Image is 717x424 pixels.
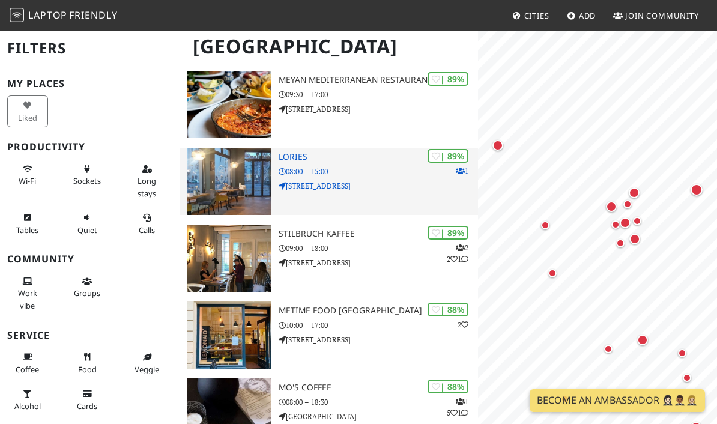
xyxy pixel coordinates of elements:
button: Alcohol [7,384,48,416]
p: 09:30 – 17:00 [279,89,478,100]
p: [STREET_ADDRESS] [279,334,478,345]
h3: metime food [GEOGRAPHIC_DATA] [279,306,478,316]
a: metime food Berlin | 88% 2 metime food [GEOGRAPHIC_DATA] 10:00 – 17:00 [STREET_ADDRESS] [180,301,479,369]
div: Map marker [622,181,646,205]
div: Map marker [599,195,623,219]
div: Map marker [533,213,557,237]
h3: Mo's Coffee [279,383,478,393]
a: Become an Ambassador 🤵🏻‍♀️🤵🏾‍♂️🤵🏼‍♀️ [530,389,705,412]
p: 09:00 – 18:00 [279,243,478,254]
div: Map marker [670,341,694,365]
p: 2 2 1 [447,242,468,265]
button: Veggie [127,347,168,379]
span: Stable Wi-Fi [19,175,36,186]
button: Coffee [7,347,48,379]
p: 1 [456,165,468,177]
span: Laptop [28,8,67,22]
div: Map marker [604,213,628,237]
p: 2 [458,319,468,330]
p: 08:00 – 18:30 [279,396,478,408]
button: Wi-Fi [7,159,48,191]
span: Join Community [625,10,699,21]
div: Map marker [608,231,632,255]
a: Meyan Mediterranean Restaurant | 89% Meyan Mediterranean Restaurant 09:30 – 17:00 [STREET_ADDRESS] [180,71,479,138]
h3: Service [7,330,172,341]
h3: Community [7,253,172,265]
p: [STREET_ADDRESS] [279,103,478,115]
img: Meyan Mediterranean Restaurant [187,71,272,138]
h3: Stilbruch Kaffee [279,229,478,239]
h1: [GEOGRAPHIC_DATA] [183,30,476,63]
button: Work vibe [7,271,48,315]
button: Long stays [127,159,168,203]
h3: My Places [7,78,172,89]
span: Veggie [135,364,159,375]
div: Map marker [625,209,649,233]
div: Map marker [623,227,647,251]
span: Coffee [16,364,39,375]
div: Map marker [631,328,655,352]
span: Cities [524,10,549,21]
span: Credit cards [77,401,97,411]
span: Power sockets [73,175,101,186]
div: Map marker [486,133,510,157]
div: Map marker [540,261,564,285]
button: Calls [127,208,168,240]
div: | 89% [428,72,468,86]
a: LaptopFriendly LaptopFriendly [10,5,118,26]
span: Friendly [69,8,117,22]
h3: Meyan Mediterranean Restaurant [279,75,478,85]
div: Map marker [596,337,620,361]
div: Map marker [685,178,709,202]
div: | 88% [428,380,468,393]
p: [STREET_ADDRESS] [279,257,478,268]
img: metime food Berlin [187,301,272,369]
p: [GEOGRAPHIC_DATA] [279,411,478,422]
a: Join Community [608,5,704,26]
p: 10:00 – 17:00 [279,320,478,331]
button: Food [67,347,108,379]
h3: Lories [279,152,478,162]
button: Cards [67,384,108,416]
button: Groups [67,271,108,303]
img: LaptopFriendly [10,8,24,22]
span: Video/audio calls [139,225,155,235]
img: Lories [187,148,272,215]
a: Add [562,5,601,26]
div: | 89% [428,149,468,163]
div: Map marker [613,211,637,235]
div: Map marker [675,366,699,390]
p: [STREET_ADDRESS] [279,180,478,192]
button: Sockets [67,159,108,191]
p: 08:00 – 15:00 [279,166,478,177]
span: Long stays [138,175,156,198]
h2: Filters [7,30,172,67]
a: Stilbruch Kaffee | 89% 221 Stilbruch Kaffee 09:00 – 18:00 [STREET_ADDRESS] [180,225,479,292]
div: | 88% [428,303,468,316]
span: Work-friendly tables [16,225,38,235]
span: Add [579,10,596,21]
span: Group tables [74,288,100,298]
span: People working [18,288,37,310]
img: Stilbruch Kaffee [187,225,272,292]
div: | 89% [428,226,468,240]
span: Food [78,364,97,375]
button: Quiet [67,208,108,240]
h3: Productivity [7,141,172,153]
div: Map marker [553,387,577,411]
p: 1 5 1 [447,396,468,419]
span: Alcohol [14,401,41,411]
span: Quiet [77,225,97,235]
a: Lories | 89% 1 Lories 08:00 – 15:00 [STREET_ADDRESS] [180,148,479,215]
div: Map marker [616,192,640,216]
button: Tables [7,208,48,240]
a: Cities [507,5,554,26]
